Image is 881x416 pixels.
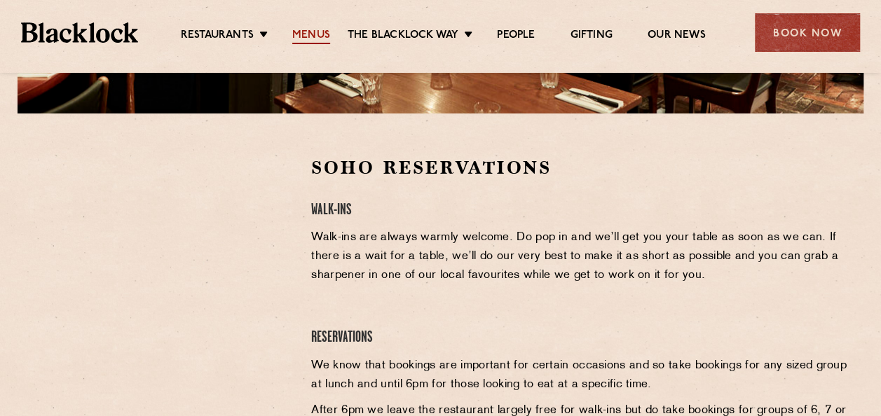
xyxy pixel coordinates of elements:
[83,155,240,366] iframe: OpenTable make booking widget
[755,13,860,52] div: Book Now
[21,22,138,42] img: BL_Textured_Logo-footer-cropped.svg
[648,29,706,44] a: Our News
[311,228,849,285] p: Walk-ins are always warmly welcome. Do pop in and we’ll get you your table as soon as we can. If ...
[497,29,535,44] a: People
[292,29,330,44] a: Menus
[311,328,849,347] h4: Reservations
[570,29,612,44] a: Gifting
[311,356,849,394] p: We know that bookings are important for certain occasions and so take bookings for any sized grou...
[311,155,849,180] h2: Soho Reservations
[348,29,458,44] a: The Blacklock Way
[311,201,849,220] h4: Walk-Ins
[181,29,254,44] a: Restaurants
